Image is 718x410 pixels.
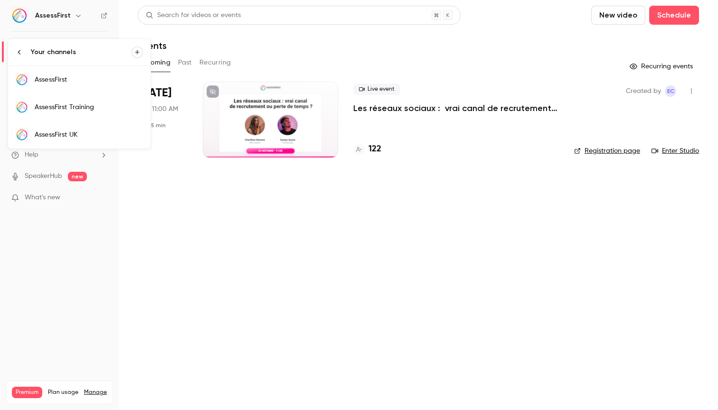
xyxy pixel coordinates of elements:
[31,47,132,57] div: Your channels
[16,129,28,140] img: AssessFirst UK
[35,130,143,140] div: AssessFirst UK
[35,75,143,84] div: AssessFirst
[16,102,28,113] img: AssessFirst Training
[35,102,143,112] div: AssessFirst Training
[16,74,28,85] img: AssessFirst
